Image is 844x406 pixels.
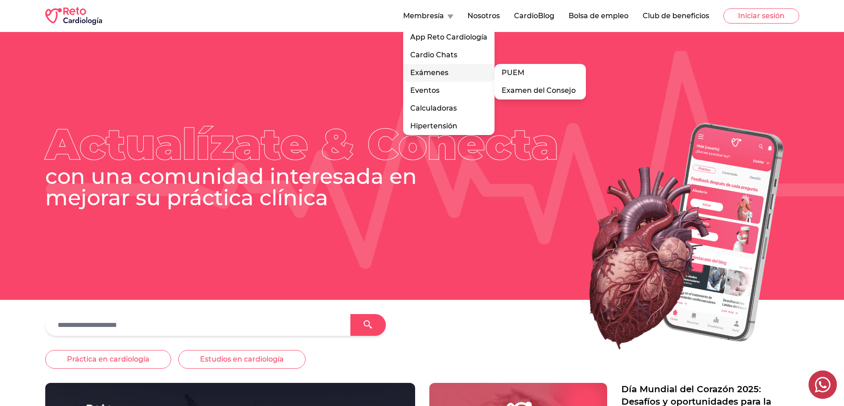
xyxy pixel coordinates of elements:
[569,11,628,21] button: Bolsa de empleo
[467,11,500,21] button: Nosotros
[535,110,799,363] img: Heart
[178,350,306,369] button: Estudios en cardiología
[403,117,495,135] a: Hipertensión
[723,8,799,24] button: Iniciar sesión
[45,7,102,25] img: RETO Cardio Logo
[45,350,171,369] button: Práctica en cardiología
[403,28,495,46] a: App Reto Cardiología
[403,11,453,21] button: Membresía
[643,11,709,21] button: Club de beneficios
[403,46,495,64] a: Cardio Chats
[403,64,495,82] div: Exámenes
[403,100,495,117] a: Calculadoras
[403,82,495,100] a: Eventos
[495,64,586,82] a: PUEM
[495,82,586,100] a: Examen del Consejo
[514,11,554,21] button: CardioBlog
